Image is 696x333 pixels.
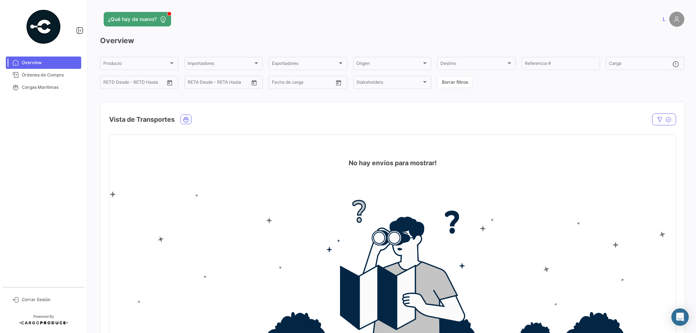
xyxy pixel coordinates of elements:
span: Destino [440,62,506,67]
input: Hasta [194,81,223,86]
h3: Overview [100,36,684,46]
button: Open calendar [333,77,344,88]
button: Ocean [181,115,191,124]
span: Cargas Marítimas [22,84,78,91]
span: Exportadores [272,62,337,67]
img: powered-by.png [25,9,62,45]
div: Abrir Intercom Messenger [671,308,689,326]
a: Cargas Marítimas [6,81,81,93]
span: Importadores [188,62,253,67]
span: Stakeholders [356,81,422,86]
span: L [663,16,666,23]
button: Open calendar [164,77,175,88]
button: ¿Qué hay de nuevo? [104,12,171,26]
span: ¿Qué hay de nuevo? [108,16,157,23]
button: Open calendar [249,77,260,88]
img: placeholder-user.png [669,12,684,27]
input: Desde [103,81,104,86]
input: Desde [272,81,273,86]
h4: No hay envíos para mostrar! [349,158,437,168]
input: Hasta [278,81,307,86]
h4: Vista de Transportes [109,115,175,125]
span: Origen [356,62,422,67]
a: Overview [6,57,81,69]
span: Overview [22,59,78,66]
a: Órdenes de Compra [6,69,81,81]
span: Cerrar Sesión [22,296,78,303]
input: Hasta [109,81,138,86]
button: Borrar filtros [437,76,473,88]
span: Órdenes de Compra [22,72,78,78]
span: Producto [103,62,169,67]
